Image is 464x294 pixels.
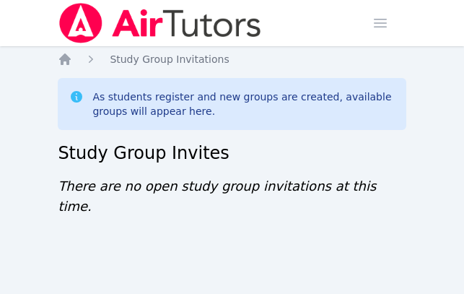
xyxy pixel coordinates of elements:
[58,178,376,214] span: There are no open study group invitations at this time.
[58,52,406,66] nav: Breadcrumb
[110,52,229,66] a: Study Group Invitations
[58,3,262,43] img: Air Tutors
[58,142,406,165] h2: Study Group Invites
[110,53,229,65] span: Study Group Invitations
[92,90,394,118] div: As students register and new groups are created, available groups will appear here.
